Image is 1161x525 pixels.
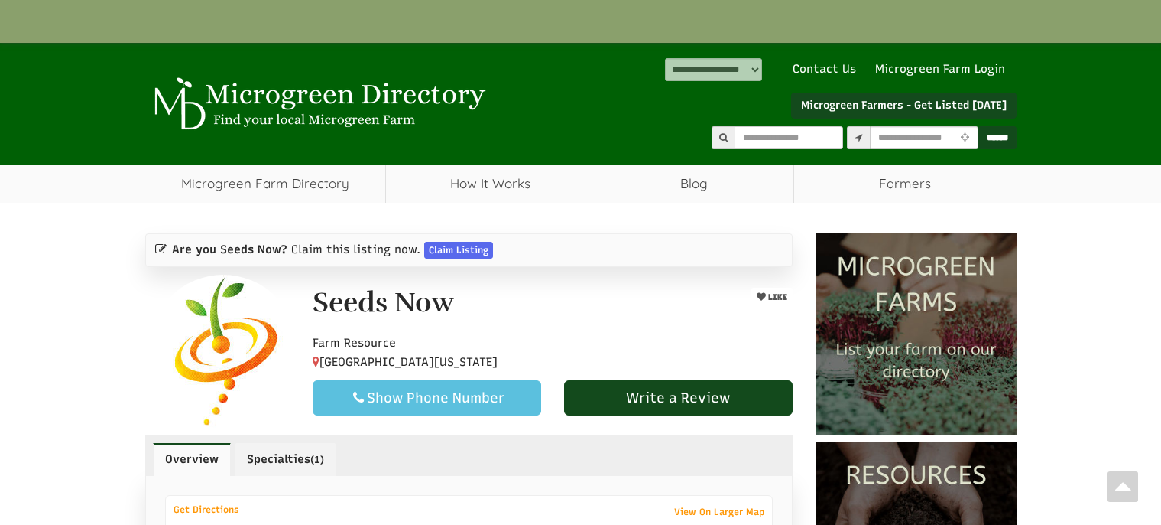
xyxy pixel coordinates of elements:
[145,77,489,131] img: Microgreen Directory
[957,133,973,143] i: Use Current Location
[313,288,454,318] h1: Seeds Now
[666,501,772,523] a: View On Larger Map
[791,93,1017,119] a: Microgreen Farmers - Get Listed [DATE]
[564,380,793,416] a: Write a Review
[148,275,298,428] img: Contact Seeds Now
[785,61,864,77] a: Contact Us
[875,61,1013,77] a: Microgreen Farm Login
[310,454,324,465] small: (1)
[595,165,793,203] a: Blog
[313,336,396,350] span: Farm Resource
[386,165,595,203] a: How It Works
[326,389,528,407] div: Show Phone Number
[145,435,793,475] ul: Profile Tabs
[235,443,336,475] a: Specialties
[766,292,787,302] span: LIKE
[145,165,386,203] a: Microgreen Farm Directory
[665,58,762,81] div: Üzemeltető:
[153,443,231,475] a: Overview
[313,355,498,369] span: [GEOGRAPHIC_DATA][US_STATE]
[816,233,1017,435] img: Microgreen Farms list your microgreen farm today
[291,242,420,258] span: Claim this listing now.
[172,242,287,258] span: Are you Seeds Now?
[751,288,793,307] button: LIKE
[424,242,493,259] a: Claim Listing
[794,165,1017,203] span: Farmers
[665,58,762,81] select: Fordítómodul
[166,501,247,519] a: Get Directions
